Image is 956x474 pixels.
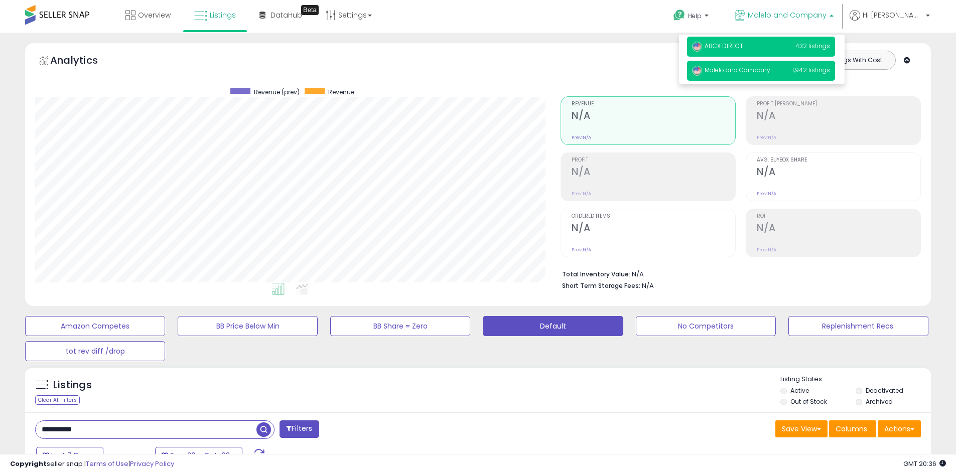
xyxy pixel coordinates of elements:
[270,10,302,20] span: DataHub
[572,214,735,219] span: Ordered Items
[866,386,903,395] label: Deactivated
[903,459,946,468] span: 2025-10-10 20:36 GMT
[673,9,686,22] i: Get Help
[817,54,892,67] button: Listings With Cost
[757,101,920,107] span: Profit [PERSON_NAME]
[642,281,654,290] span: N/A
[692,66,702,76] img: usa.png
[178,316,318,336] button: BB Price Below Min
[757,214,920,219] span: ROI
[757,191,776,197] small: Prev: N/A
[863,10,923,20] span: Hi [PERSON_NAME]
[788,316,928,336] button: Replenishment Recs.
[330,316,470,336] button: BB Share = Zero
[10,459,47,468] strong: Copyright
[850,10,930,33] a: Hi [PERSON_NAME]
[790,386,809,395] label: Active
[836,424,867,434] span: Columns
[301,5,319,15] div: Tooltip anchor
[790,397,827,406] label: Out of Stock
[254,88,300,96] span: Revenue (prev)
[757,157,920,163] span: Avg. Buybox Share
[757,110,920,123] h2: N/A
[775,420,828,437] button: Save View
[170,450,230,460] span: Sep-26 - Oct-02
[757,222,920,236] h2: N/A
[780,375,931,384] p: Listing States:
[572,191,591,197] small: Prev: N/A
[35,395,80,405] div: Clear All Filters
[280,420,319,438] button: Filters
[878,420,921,437] button: Actions
[562,270,630,278] b: Total Inventory Value:
[138,10,171,20] span: Overview
[562,267,913,279] li: N/A
[757,166,920,180] h2: N/A
[572,166,735,180] h2: N/A
[792,66,830,74] span: 1,942 listings
[483,316,623,336] button: Default
[665,2,719,33] a: Help
[36,447,103,464] button: Last 7 Days
[25,316,165,336] button: Amazon Competes
[51,450,91,460] span: Last 7 Days
[866,397,893,406] label: Archived
[210,10,236,20] span: Listings
[572,247,591,253] small: Prev: N/A
[692,42,743,50] span: ABCX DIRECT
[692,66,770,74] span: Malelo and Company
[50,53,117,70] h5: Analytics
[757,247,776,253] small: Prev: N/A
[572,101,735,107] span: Revenue
[25,341,165,361] button: tot rev diff /drop
[572,134,591,140] small: Prev: N/A
[829,420,876,437] button: Columns
[757,134,776,140] small: Prev: N/A
[572,157,735,163] span: Profit
[86,459,128,468] a: Terms of Use
[105,451,151,461] span: Compared to:
[130,459,174,468] a: Privacy Policy
[795,42,830,50] span: 432 listings
[636,316,776,336] button: No Competitors
[572,110,735,123] h2: N/A
[53,378,92,392] h5: Listings
[748,10,827,20] span: Malelo and Company
[562,281,640,290] b: Short Term Storage Fees:
[10,459,174,469] div: seller snap | |
[688,12,702,20] span: Help
[155,447,242,464] button: Sep-26 - Oct-02
[328,88,354,96] span: Revenue
[572,222,735,236] h2: N/A
[692,42,702,52] img: usa.png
